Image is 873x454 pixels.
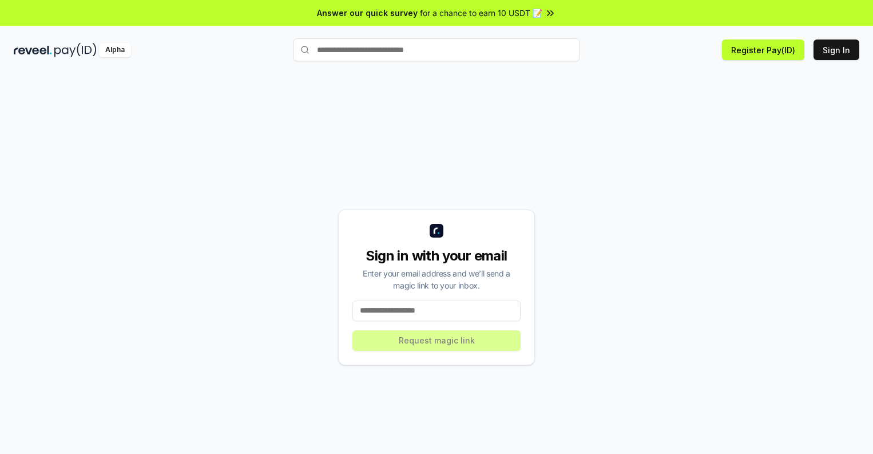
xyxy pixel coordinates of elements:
img: reveel_dark [14,43,52,57]
img: pay_id [54,43,97,57]
span: Answer our quick survey [317,7,418,19]
div: Sign in with your email [352,247,521,265]
span: for a chance to earn 10 USDT 📝 [420,7,542,19]
div: Enter your email address and we’ll send a magic link to your inbox. [352,267,521,291]
button: Sign In [814,40,859,60]
img: logo_small [430,224,443,238]
div: Alpha [99,43,131,57]
button: Register Pay(ID) [722,40,804,60]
